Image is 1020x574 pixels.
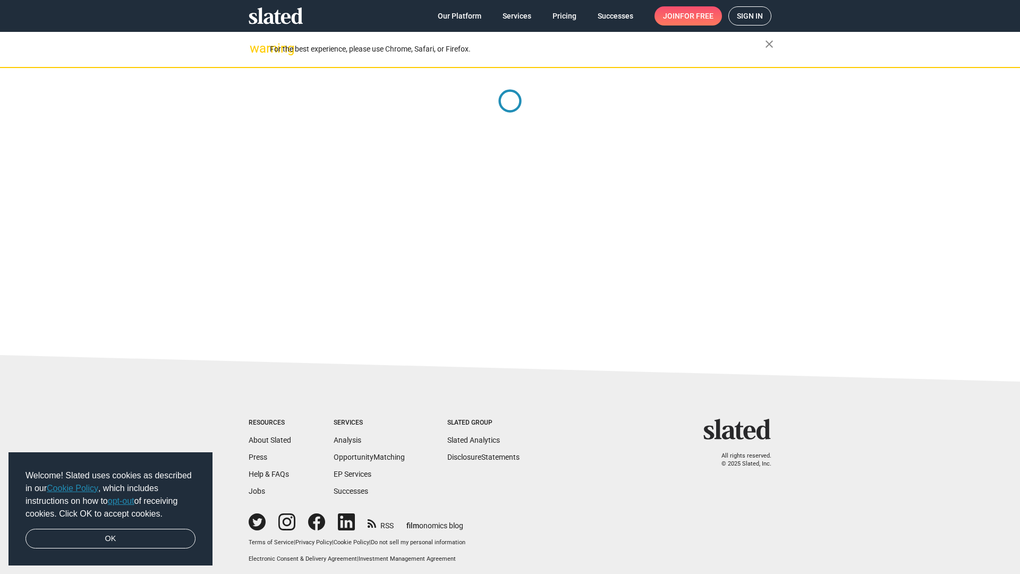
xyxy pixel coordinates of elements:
[438,6,481,26] span: Our Platform
[728,6,771,26] a: Sign in
[737,7,763,25] span: Sign in
[447,453,520,461] a: DisclosureStatements
[334,539,369,546] a: Cookie Policy
[369,539,371,546] span: |
[544,6,585,26] a: Pricing
[359,555,456,562] a: Investment Management Agreement
[334,453,405,461] a: OpportunityMatching
[589,6,642,26] a: Successes
[552,6,576,26] span: Pricing
[334,419,405,427] div: Services
[334,436,361,444] a: Analysis
[654,6,722,26] a: Joinfor free
[47,484,98,493] a: Cookie Policy
[710,452,771,468] p: All rights reserved. © 2025 Slated, Inc.
[249,539,294,546] a: Terms of Service
[429,6,490,26] a: Our Platform
[294,539,295,546] span: |
[357,555,359,562] span: |
[406,512,463,531] a: filmonomics blog
[249,555,357,562] a: Electronic Consent & Delivery Agreement
[503,6,531,26] span: Services
[270,42,765,56] div: For the best experience, please use Chrome, Safari, or Firefox.
[334,487,368,495] a: Successes
[598,6,633,26] span: Successes
[8,452,212,566] div: cookieconsent
[295,539,332,546] a: Privacy Policy
[249,470,289,478] a: Help & FAQs
[763,38,776,50] mat-icon: close
[494,6,540,26] a: Services
[371,539,465,547] button: Do not sell my personal information
[249,487,265,495] a: Jobs
[249,436,291,444] a: About Slated
[250,42,262,55] mat-icon: warning
[249,453,267,461] a: Press
[334,470,371,478] a: EP Services
[108,496,134,505] a: opt-out
[447,436,500,444] a: Slated Analytics
[25,529,195,549] a: dismiss cookie message
[680,6,713,26] span: for free
[368,514,394,531] a: RSS
[25,469,195,520] span: Welcome! Slated uses cookies as described in our , which includes instructions on how to of recei...
[447,419,520,427] div: Slated Group
[249,419,291,427] div: Resources
[406,521,419,530] span: film
[332,539,334,546] span: |
[663,6,713,26] span: Join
